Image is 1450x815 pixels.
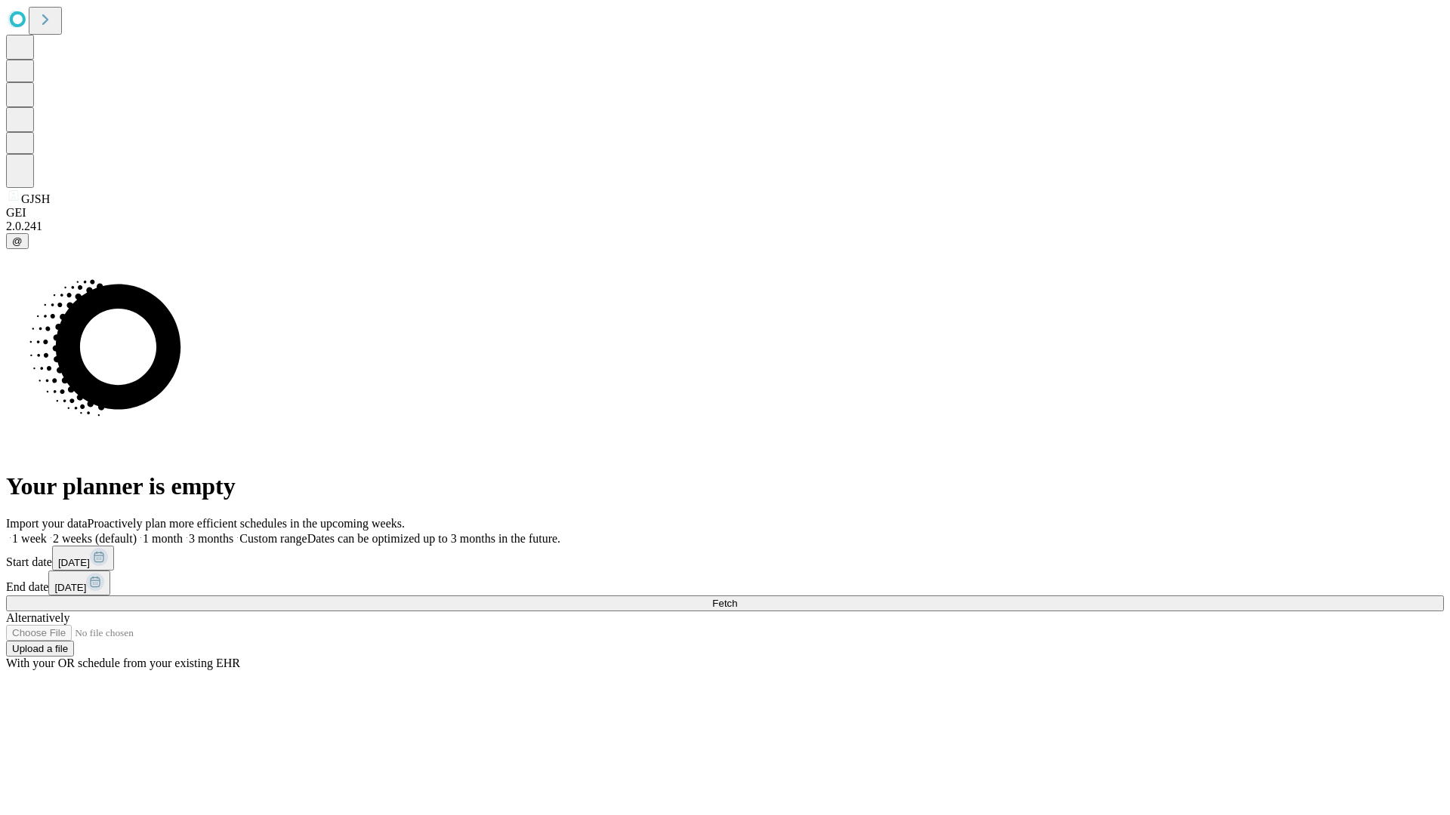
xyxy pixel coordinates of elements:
div: GEI [6,206,1444,220]
span: [DATE] [58,557,90,568]
button: @ [6,233,29,249]
span: 1 month [143,532,183,545]
span: [DATE] [54,582,86,593]
span: 1 week [12,532,47,545]
button: [DATE] [48,570,110,595]
span: Proactively plan more efficient schedules in the upcoming weeks. [88,517,405,530]
button: Fetch [6,595,1444,611]
h1: Your planner is empty [6,472,1444,500]
span: @ [12,235,23,247]
div: End date [6,570,1444,595]
span: Fetch [712,598,737,609]
span: Custom range [239,532,307,545]
span: 3 months [189,532,233,545]
div: 2.0.241 [6,220,1444,233]
button: [DATE] [52,546,114,570]
div: Start date [6,546,1444,570]
span: 2 weeks (default) [53,532,137,545]
span: Alternatively [6,611,69,624]
span: With your OR schedule from your existing EHR [6,657,240,669]
span: Import your data [6,517,88,530]
span: GJSH [21,192,50,205]
span: Dates can be optimized up to 3 months in the future. [307,532,560,545]
button: Upload a file [6,641,74,657]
